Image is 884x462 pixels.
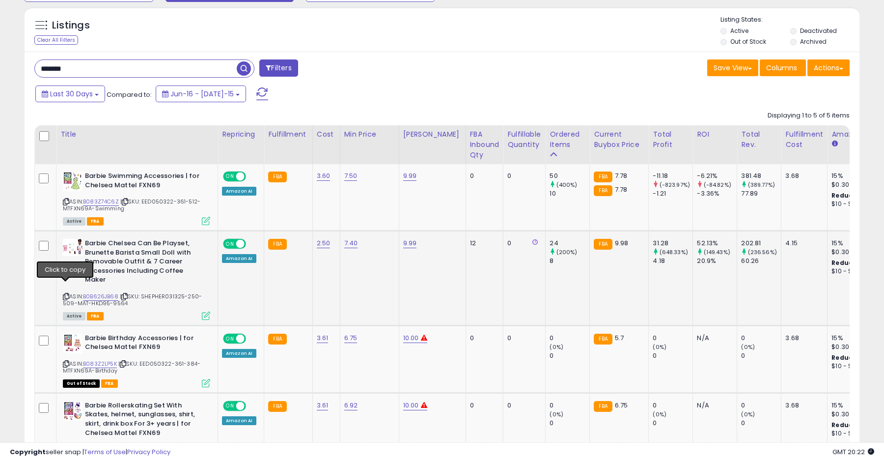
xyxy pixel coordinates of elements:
img: 51-1XCZa9KL._SL40_.jpg [63,334,83,353]
small: (200%) [556,248,578,256]
span: All listings currently available for purchase on Amazon [63,217,85,226]
div: 3.68 [785,334,820,343]
b: Barbie Chelsea Can Be Playset, Brunette Barista Small Doll with Removable Outfit & 7 Career Acces... [85,239,204,287]
span: 2025-08-15 20:22 GMT [832,447,874,457]
span: | SKU: SHEPHER031325-250-509-MAT-HKD95-9564 [63,292,202,307]
div: 0 [653,419,692,428]
small: (648.33%) [660,248,688,256]
small: (0%) [550,343,563,351]
label: Active [730,27,748,35]
button: Jun-16 - [DATE]-15 [156,86,246,102]
div: Amazon AI [222,187,256,196]
b: Barbie Swimming Accessories | for Chelsea Mattel FXN69 [85,172,204,192]
a: 9.99 [403,238,417,248]
p: Listing States: [720,15,859,25]
a: B083Z74C6Z [83,198,119,206]
div: 0 [507,401,538,410]
small: (0%) [741,410,755,418]
small: FBA [268,334,286,345]
div: 60.26 [741,257,781,265]
div: Amazon AI [222,416,256,425]
div: ASIN: [63,239,210,319]
a: 3.61 [317,333,329,343]
div: Total Rev. [741,129,777,150]
span: 5.7 [615,333,624,343]
small: FBA [594,185,612,196]
label: Archived [800,37,827,46]
span: Compared to: [107,90,152,99]
div: 0 [741,401,781,410]
span: ON [224,402,236,410]
span: OFF [245,240,260,248]
div: 4.18 [653,257,692,265]
div: 0 [550,334,589,343]
small: FBA [268,239,286,250]
span: OFF [245,173,260,181]
span: All listings that are currently out of stock and unavailable for purchase on Amazon [63,379,100,388]
div: N/A [697,334,729,343]
a: 7.40 [344,238,358,248]
span: OFF [245,334,260,343]
label: Out of Stock [730,37,766,46]
a: 10.00 [403,333,419,343]
small: (0%) [653,410,666,418]
div: N/A [697,401,729,410]
div: 0 [653,351,692,360]
a: 7.50 [344,171,358,181]
img: 41izQgGQKgL._SL40_.jpg [63,239,83,256]
div: 20.9% [697,257,737,265]
small: FBA [268,172,286,182]
span: | SKU: EED050322-361-512-MTFXN69A-Swimming [63,198,200,212]
div: Ordered Items [550,129,585,150]
div: Cost [317,129,336,140]
div: 0 [470,172,496,180]
div: 52.13% [697,239,737,248]
div: Clear All Filters [34,35,78,45]
small: (400%) [556,181,578,189]
button: Save View [707,59,758,76]
small: FBA [268,401,286,412]
a: Privacy Policy [127,447,170,457]
label: Deactivated [800,27,837,35]
div: 3.68 [785,401,820,410]
div: 202.81 [741,239,781,248]
div: 0 [550,419,589,428]
small: (-84.82%) [704,181,731,189]
div: 0 [741,334,781,343]
small: (389.77%) [748,181,775,189]
a: 6.75 [344,333,358,343]
div: Total Profit [653,129,689,150]
div: 50 [550,172,589,180]
span: All listings currently available for purchase on Amazon [63,312,85,320]
h5: Listings [52,19,90,32]
div: Displaying 1 to 5 of 5 items [768,111,850,120]
a: 3.61 [317,401,329,410]
span: FBA [101,379,118,388]
small: (0%) [741,343,755,351]
a: 6.92 [344,401,358,410]
div: 12 [470,239,496,248]
div: Fulfillable Quantity [507,129,541,150]
div: 77.89 [741,189,781,198]
b: Barbie Rollerskating Set With Skates, helmet, sunglasses, shirt, skirt, drink box For 3+ years | ... [85,401,204,440]
div: 381.48 [741,172,781,180]
span: | SKU: EED050322-361-384-MTFXN69A-Birthday [63,360,200,375]
div: 0 [653,401,692,410]
div: 0 [550,351,589,360]
div: 0 [507,334,538,343]
a: 9.99 [403,171,417,181]
div: Title [60,129,214,140]
div: [PERSON_NAME] [403,129,462,140]
strong: Copyright [10,447,46,457]
small: (236.56%) [748,248,777,256]
small: (0%) [550,410,563,418]
div: Min Price [344,129,395,140]
img: 5150OAbd73L._SL40_.jpg [63,401,83,421]
small: (-823.97%) [660,181,691,189]
button: Actions [807,59,850,76]
div: 0 [741,351,781,360]
div: seller snap | | [10,448,170,457]
div: -3.36% [697,189,737,198]
div: Fulfillment Cost [785,129,823,150]
span: 7.78 [615,185,628,194]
